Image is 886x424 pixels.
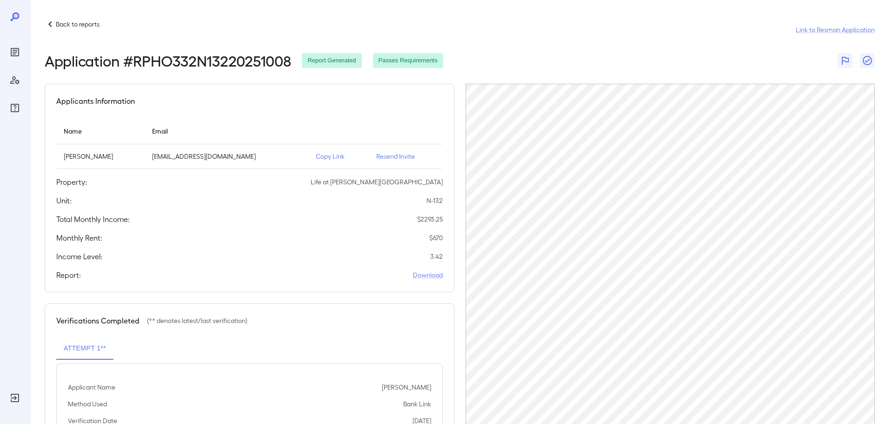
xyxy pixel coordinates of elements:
[56,118,443,169] table: simple table
[64,152,137,161] p: [PERSON_NAME]
[68,383,115,392] p: Applicant Name
[417,215,443,224] p: $ 2293.25
[56,214,130,225] h5: Total Monthly Income:
[430,252,443,261] p: 3.42
[7,390,22,405] div: Log Out
[56,195,72,206] h5: Unit:
[56,95,135,107] h5: Applicants Information
[376,152,435,161] p: Resend Invite
[56,118,145,144] th: Name
[56,269,81,281] h5: Report:
[56,251,102,262] h5: Income Level:
[426,196,443,205] p: N-132
[316,152,361,161] p: Copy Link
[311,177,443,187] p: Life at [PERSON_NAME][GEOGRAPHIC_DATA]
[413,270,443,280] a: Download
[302,56,361,65] span: Report Generated
[7,101,22,115] div: FAQ
[403,399,431,409] p: Bank Link
[838,53,853,68] button: Flag Report
[56,20,100,29] p: Back to reports
[68,399,107,409] p: Method Used
[382,383,431,392] p: [PERSON_NAME]
[860,53,875,68] button: Close Report
[429,233,443,242] p: $ 670
[147,316,247,325] p: (** denotes latest/last verification)
[796,25,875,34] a: Link to Resman Application
[56,176,87,188] h5: Property:
[7,73,22,87] div: Manage Users
[373,56,443,65] span: Passes Requirements
[152,152,301,161] p: [EMAIL_ADDRESS][DOMAIN_NAME]
[7,45,22,60] div: Reports
[56,232,102,243] h5: Monthly Rent:
[45,52,291,69] h2: Application # RPHO332N13220251008
[145,118,308,144] th: Email
[56,315,140,326] h5: Verifications Completed
[56,337,113,360] button: Attempt 1**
